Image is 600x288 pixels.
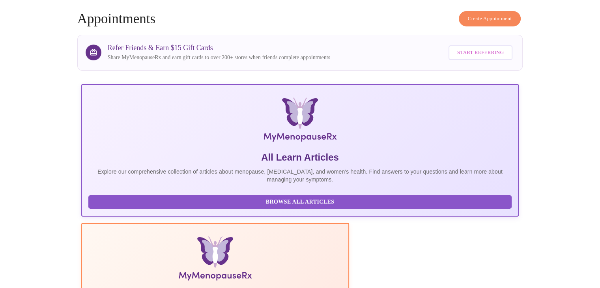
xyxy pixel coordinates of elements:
[457,48,504,57] span: Start Referring
[88,168,512,183] p: Explore our comprehensive collection of articles about menopause, [MEDICAL_DATA], and women's hea...
[96,197,504,207] span: Browse All Articles
[154,97,446,145] img: MyMenopauseRx Logo
[468,14,512,23] span: Create Appointment
[77,11,523,27] h4: Appointments
[108,54,330,62] p: Share MyMenopauseRx and earn gift cards to over 200+ stores when friends complete appointments
[449,45,512,60] button: Start Referring
[108,44,330,52] h3: Refer Friends & Earn $15 Gift Cards
[129,236,302,284] img: Menopause Manual
[88,195,512,209] button: Browse All Articles
[88,151,512,164] h5: All Learn Articles
[447,41,514,64] a: Start Referring
[459,11,521,26] button: Create Appointment
[88,198,514,205] a: Browse All Articles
